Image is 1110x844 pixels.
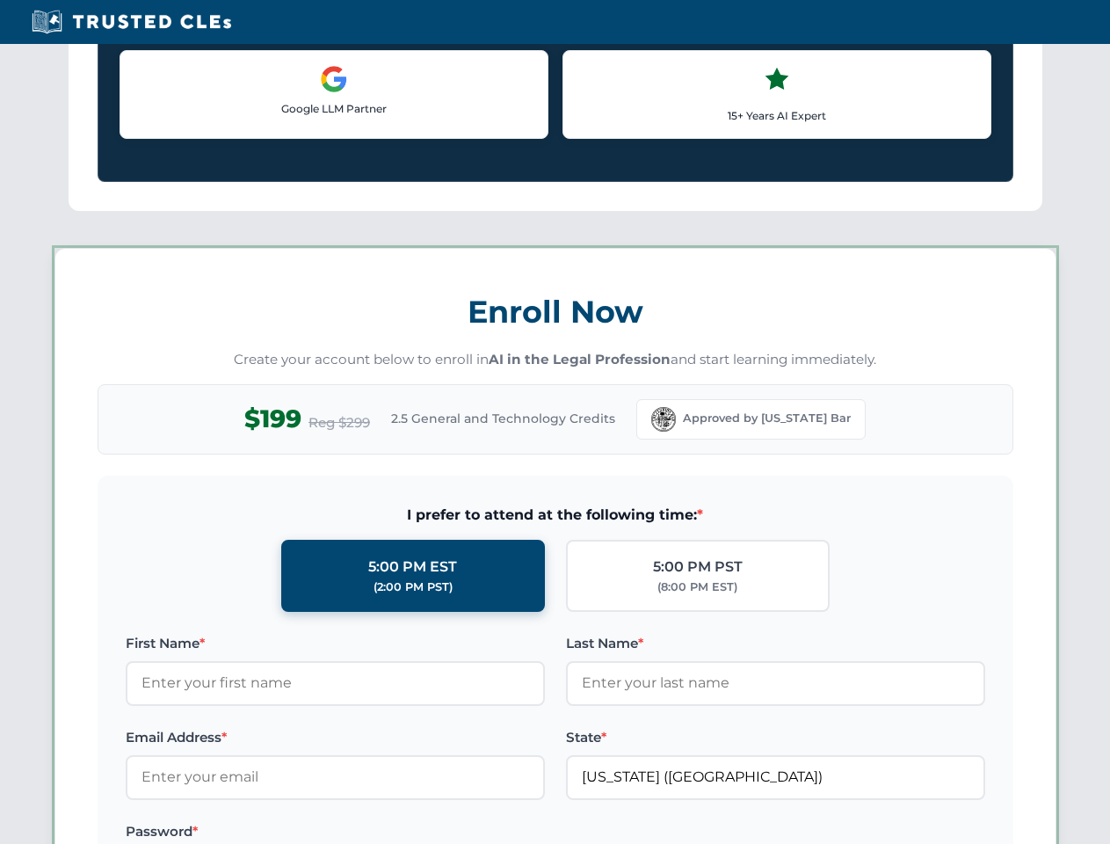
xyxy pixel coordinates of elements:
label: Last Name [566,633,985,654]
img: Trusted CLEs [26,9,236,35]
span: Approved by [US_STATE] Bar [683,410,851,427]
h3: Enroll Now [98,284,1013,339]
div: (8:00 PM EST) [657,578,737,596]
div: 5:00 PM EST [368,556,457,578]
label: First Name [126,633,545,654]
img: Google [320,65,348,93]
p: Google LLM Partner [134,100,533,117]
label: State [566,727,985,748]
span: $199 [244,399,301,439]
label: Email Address [126,727,545,748]
input: Florida (FL) [566,755,985,799]
label: Password [126,821,545,842]
input: Enter your last name [566,661,985,705]
span: I prefer to attend at the following time: [126,504,985,527]
strong: AI in the Legal Profession [489,351,671,367]
div: (2:00 PM PST) [374,578,453,596]
span: 2.5 General and Technology Credits [391,409,615,428]
img: Florida Bar [651,407,676,432]
div: 5:00 PM PST [653,556,743,578]
input: Enter your email [126,755,545,799]
span: Reg $299 [308,412,370,433]
p: 15+ Years AI Expert [577,107,976,124]
input: Enter your first name [126,661,545,705]
p: Create your account below to enroll in and start learning immediately. [98,350,1013,370]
